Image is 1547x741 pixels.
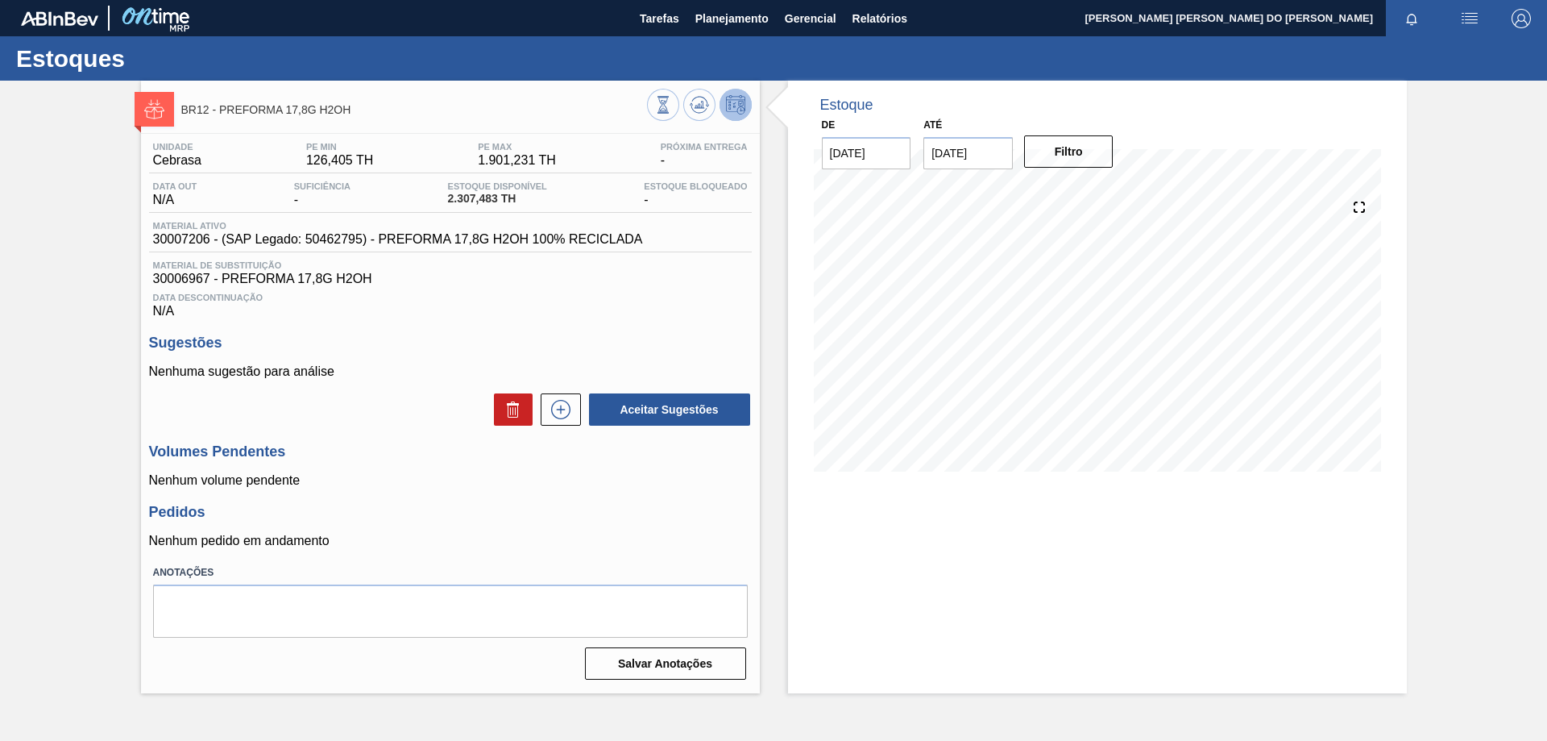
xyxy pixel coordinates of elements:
span: 126,405 TH [306,153,373,168]
p: Nenhum volume pendente [149,473,752,488]
span: Cebrasa [153,153,201,168]
button: Notificações [1386,7,1437,30]
div: Estoque [820,97,873,114]
button: Visão Geral dos Estoques [647,89,679,121]
span: Gerencial [785,9,836,28]
button: Salvar Anotações [585,647,746,680]
span: 1.901,231 TH [478,153,556,168]
span: Unidade [153,142,201,152]
button: Aceitar Sugestões [589,393,750,426]
p: Nenhum pedido em andamento [149,534,752,548]
h3: Pedidos [149,504,752,521]
input: dd/mm/yyyy [822,137,911,169]
div: - [657,142,752,168]
span: Data Descontinuação [153,293,748,302]
span: Estoque Bloqueado [644,181,747,191]
div: Aceitar Sugestões [581,392,752,427]
img: TNhmsLtSVTkK8tSr43FrP2fwEKptu5GPRR3wAAAABJRU5ErkJggg== [21,11,98,26]
span: Material ativo [153,221,643,231]
div: Excluir Sugestões [486,393,533,426]
label: De [822,119,836,131]
img: Logout [1512,9,1531,28]
h1: Estoques [16,49,302,68]
span: PE MAX [478,142,556,152]
span: Estoque Disponível [448,181,547,191]
p: Nenhuma sugestão para análise [149,364,752,379]
span: Planejamento [695,9,769,28]
input: dd/mm/yyyy [923,137,1013,169]
label: Até [923,119,942,131]
span: Relatórios [852,9,907,28]
span: Próxima Entrega [661,142,748,152]
span: Data out [153,181,197,191]
img: Ícone [144,99,164,119]
span: Suficiência [294,181,350,191]
div: - [290,181,355,207]
button: Atualizar Gráfico [683,89,715,121]
button: Desprogramar Estoque [720,89,752,121]
div: - [640,181,751,207]
span: 30006967 - PREFORMA 17,8G H2OH [153,272,748,286]
button: Filtro [1024,135,1114,168]
h3: Sugestões [149,335,752,352]
div: N/A [149,286,752,318]
img: userActions [1460,9,1479,28]
span: Material de Substituição [153,260,748,270]
div: N/A [149,181,201,207]
h3: Volumes Pendentes [149,443,752,460]
span: PE MIN [306,142,373,152]
span: Tarefas [640,9,679,28]
span: 2.307,483 TH [448,193,547,205]
span: 30007206 - (SAP Legado: 50462795) - PREFORMA 17,8G H2OH 100% RECICLADA [153,232,643,247]
span: BR12 - PREFORMA 17,8G H2OH [181,104,647,116]
label: Anotações [153,561,748,585]
div: Nova sugestão [533,393,581,426]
